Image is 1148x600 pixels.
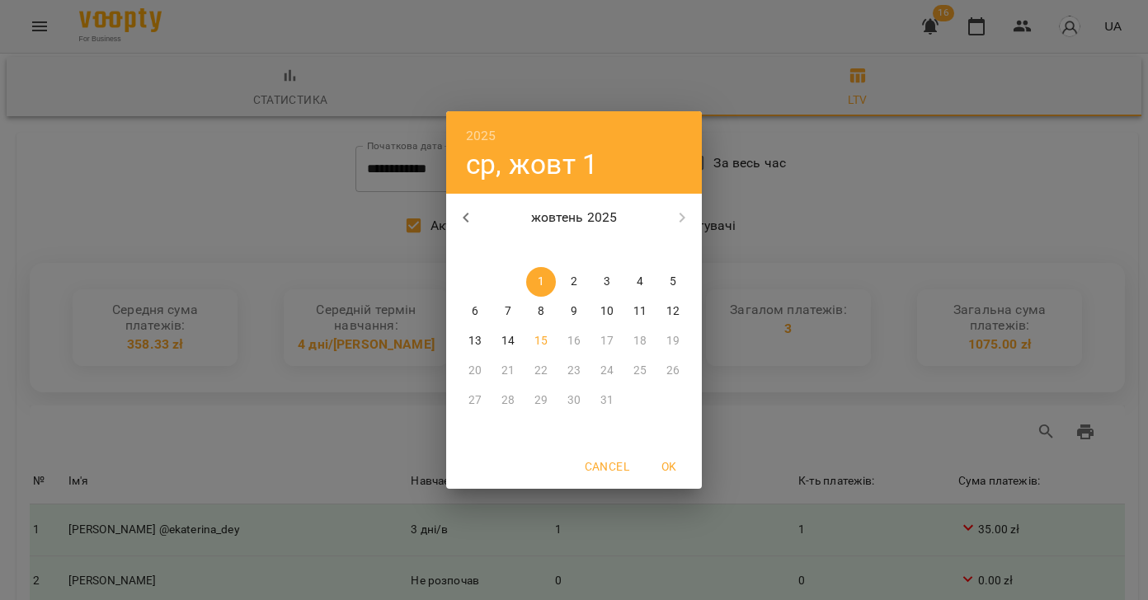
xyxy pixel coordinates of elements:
[592,267,622,297] button: 3
[460,326,490,356] button: 13
[468,333,482,349] p: 13
[493,242,523,259] span: вт
[505,303,511,320] p: 7
[658,267,688,297] button: 5
[486,208,663,227] p: жовтень 2025
[460,242,490,259] span: пн
[559,267,589,297] button: 2
[526,297,556,326] button: 8
[670,274,676,290] p: 5
[466,148,598,181] button: ср, жовт 1
[625,242,655,259] span: сб
[633,303,647,320] p: 11
[666,303,680,320] p: 12
[526,242,556,259] span: ср
[625,297,655,326] button: 11
[585,457,629,476] span: Cancel
[526,267,556,297] button: 1
[571,274,577,290] p: 2
[493,326,523,356] button: 14
[538,303,544,320] p: 8
[604,274,610,290] p: 3
[466,124,496,148] button: 2025
[658,242,688,259] span: нд
[501,333,515,349] p: 14
[649,457,689,476] span: OK
[472,303,478,320] p: 6
[637,274,643,290] p: 4
[493,297,523,326] button: 7
[592,297,622,326] button: 10
[538,274,544,290] p: 1
[600,303,614,320] p: 10
[559,242,589,259] span: чт
[534,333,548,349] p: 15
[571,303,577,320] p: 9
[625,267,655,297] button: 4
[460,297,490,326] button: 6
[658,297,688,326] button: 12
[592,242,622,259] span: пт
[642,452,695,481] button: OK
[559,297,589,326] button: 9
[578,452,636,481] button: Cancel
[526,326,556,356] button: 15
